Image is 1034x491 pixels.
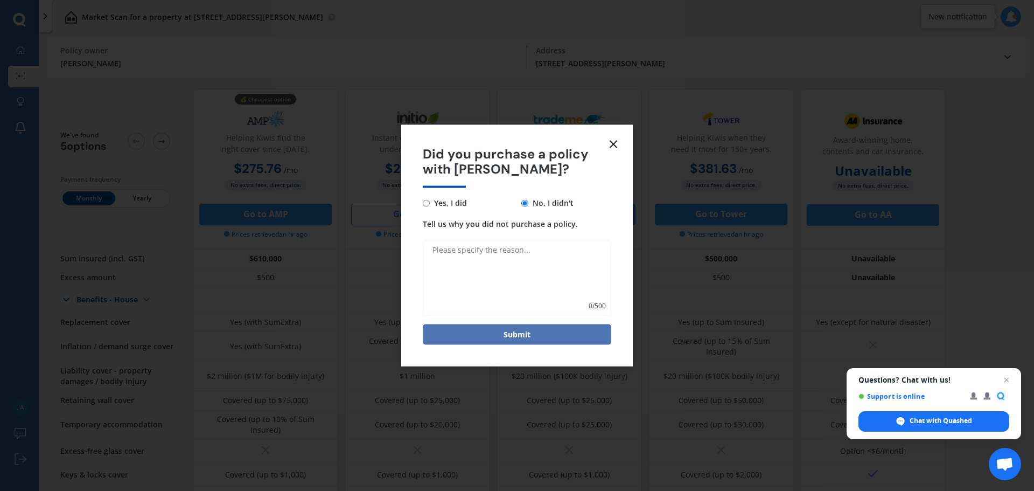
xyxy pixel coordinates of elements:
[858,392,962,400] span: Support is online
[423,146,611,177] span: Did you purchase a policy with [PERSON_NAME]?
[423,324,611,345] button: Submit
[528,197,574,210] span: No, I didn't
[910,416,972,426] span: Chat with Quashed
[423,219,578,229] span: Tell us why you did not purchase a policy.
[858,376,1009,384] span: Questions? Chat with us!
[589,301,606,312] span: 0 / 500
[521,199,528,206] input: No, I didn't
[858,411,1009,432] span: Chat with Quashed
[423,199,430,206] input: Yes, I did
[430,197,467,210] span: Yes, I did
[989,448,1021,480] a: Open chat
